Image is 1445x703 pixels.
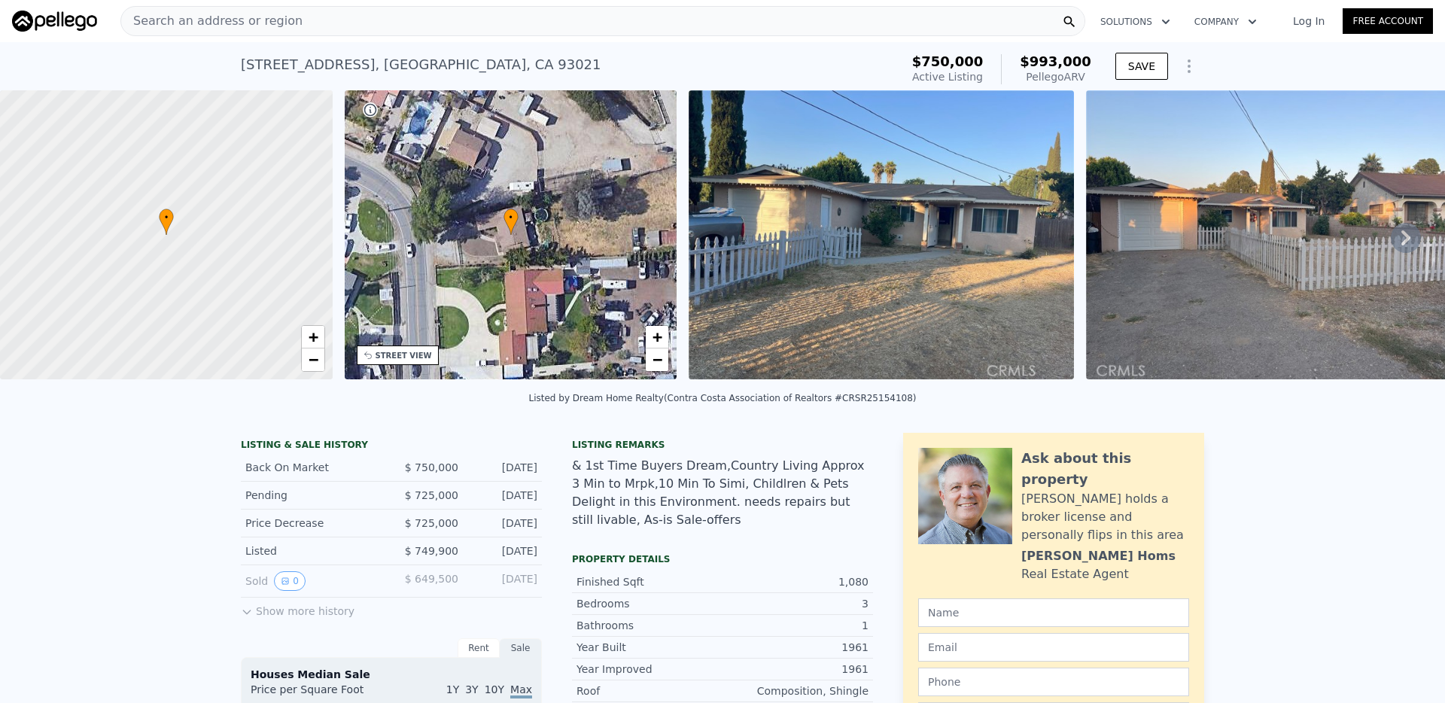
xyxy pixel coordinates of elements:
span: • [159,211,174,224]
a: Zoom in [646,326,668,348]
button: View historical data [274,571,306,591]
div: Sold [245,571,379,591]
div: Bedrooms [576,596,722,611]
div: Bathrooms [576,618,722,633]
div: Roof [576,683,722,698]
input: Email [918,633,1189,662]
span: 3Y [465,683,478,695]
span: Max [510,683,532,698]
a: Log In [1275,14,1343,29]
span: Search an address or region [121,12,303,30]
button: SAVE [1115,53,1168,80]
div: Listing remarks [572,439,873,451]
span: 10Y [485,683,504,695]
div: [PERSON_NAME] holds a broker license and personally flips in this area [1021,490,1189,544]
div: Listed [245,543,379,558]
button: Solutions [1088,8,1182,35]
div: [DATE] [470,543,537,558]
div: Pending [245,488,379,503]
div: Listed by Dream Home Realty (Contra Costa Association of Realtors #CRSR25154108) [529,393,917,403]
div: Ask about this property [1021,448,1189,490]
input: Name [918,598,1189,627]
span: $ 649,500 [405,573,458,585]
img: Sale: 167190961 Parcel: 41635006 [689,90,1074,379]
div: STREET VIEW [376,350,432,361]
span: Active Listing [912,71,983,83]
a: Zoom in [302,326,324,348]
a: Free Account [1343,8,1433,34]
div: 3 [722,596,869,611]
button: Company [1182,8,1269,35]
span: $ 725,000 [405,489,458,501]
div: Houses Median Sale [251,667,532,682]
div: Price Decrease [245,516,379,531]
span: + [653,327,662,346]
div: [DATE] [470,571,537,591]
div: 1,080 [722,574,869,589]
div: [DATE] [470,488,537,503]
div: Property details [572,553,873,565]
div: Finished Sqft [576,574,722,589]
a: Zoom out [646,348,668,371]
span: $ 750,000 [405,461,458,473]
span: + [308,327,318,346]
span: − [653,350,662,369]
div: Year Built [576,640,722,655]
span: 1Y [446,683,459,695]
a: Zoom out [302,348,324,371]
img: Pellego [12,11,97,32]
div: [PERSON_NAME] Homs [1021,547,1176,565]
div: • [503,208,519,235]
button: Show Options [1174,51,1204,81]
div: Pellego ARV [1020,69,1091,84]
span: $ 749,900 [405,545,458,557]
div: Composition, Shingle [722,683,869,698]
div: Sale [500,638,542,658]
button: Show more history [241,598,354,619]
div: [DATE] [470,516,537,531]
div: Real Estate Agent [1021,565,1129,583]
input: Phone [918,668,1189,696]
span: − [308,350,318,369]
div: Year Improved [576,662,722,677]
div: LISTING & SALE HISTORY [241,439,542,454]
div: & 1st Time Buyers Dream,Country Living Approx 3 Min to Mrpk,10 Min To Simi, Childlren & Pets Deli... [572,457,873,529]
div: • [159,208,174,235]
span: $ 725,000 [405,517,458,529]
div: [STREET_ADDRESS] , [GEOGRAPHIC_DATA] , CA 93021 [241,54,601,75]
span: $750,000 [912,53,984,69]
span: $993,000 [1020,53,1091,69]
div: 1961 [722,640,869,655]
div: Back On Market [245,460,379,475]
div: 1961 [722,662,869,677]
div: [DATE] [470,460,537,475]
span: • [503,211,519,224]
div: Rent [458,638,500,658]
div: 1 [722,618,869,633]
